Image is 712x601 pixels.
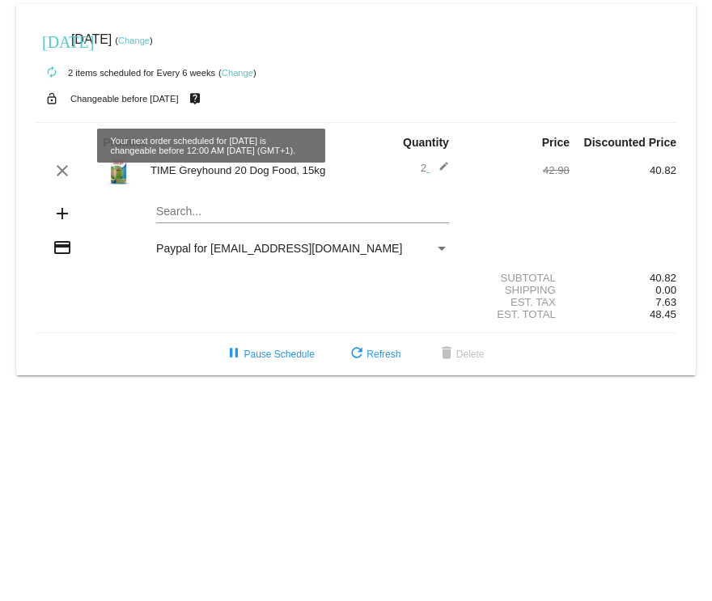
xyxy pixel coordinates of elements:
span: Pause Schedule [224,349,314,360]
div: 40.82 [570,164,676,176]
span: 0.00 [655,284,676,296]
span: Refresh [347,349,400,360]
mat-icon: live_help [185,88,205,109]
a: Change [222,68,253,78]
div: 40.82 [570,272,676,284]
span: Delete [437,349,485,360]
small: Changeable before [DATE] [70,94,179,104]
strong: Product [103,136,146,149]
span: 48.45 [650,308,676,320]
div: Shipping [463,284,570,296]
span: 2 [421,162,449,174]
a: Change [118,36,150,45]
small: 2 items scheduled for Every 6 weeks [36,68,215,78]
mat-icon: autorenew [42,63,61,83]
div: 42.98 [463,164,570,176]
img: 80374.jpg [103,153,135,185]
span: Paypal for [EMAIL_ADDRESS][DOMAIN_NAME] [156,242,402,255]
mat-icon: credit_card [53,238,72,257]
mat-icon: refresh [347,345,367,364]
div: Subtotal [463,272,570,284]
strong: Quantity [403,136,449,149]
div: TIME Greyhound 20 Dog Food, 15kg [142,164,356,176]
mat-icon: lock_open [42,88,61,109]
button: Pause Schedule [211,340,327,369]
mat-icon: add [53,204,72,223]
button: Refresh [334,340,413,369]
input: Search... [156,205,449,218]
button: Delete [424,340,498,369]
small: ( ) [115,36,153,45]
div: Est. Tax [463,296,570,308]
span: 7.63 [655,296,676,308]
mat-icon: delete [437,345,456,364]
mat-icon: [DATE] [42,31,61,50]
strong: Discounted Price [584,136,676,149]
div: Est. Total [463,308,570,320]
mat-icon: clear [53,161,72,180]
small: ( ) [218,68,256,78]
mat-select: Payment Method [156,242,449,255]
mat-icon: edit [430,161,449,180]
mat-icon: pause [224,345,244,364]
strong: Price [542,136,570,149]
